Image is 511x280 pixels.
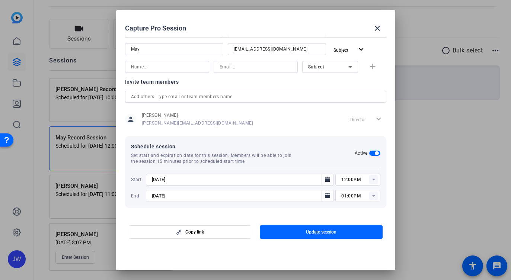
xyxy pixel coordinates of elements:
[125,19,386,37] div: Capture Pro Session
[125,77,386,86] div: Invite team members
[185,229,204,235] span: Copy link
[341,175,380,184] input: Time
[357,45,366,54] mat-icon: expand_more
[142,112,253,118] span: [PERSON_NAME]
[373,24,382,33] mat-icon: close
[131,62,203,71] input: Name...
[152,192,320,200] input: Choose expiration date
[260,225,383,239] button: Update session
[330,43,369,57] button: Subject
[220,62,292,71] input: Email...
[131,45,217,54] input: Name...
[308,64,325,70] span: Subject
[125,114,136,125] mat-icon: person
[131,193,144,199] span: End
[142,120,253,126] span: [PERSON_NAME][EMAIL_ADDRESS][DOMAIN_NAME]
[131,177,144,183] span: Start
[341,192,380,200] input: Time
[333,48,348,53] span: Subject
[234,45,320,54] input: Email...
[131,152,299,164] span: Set start and expiration date for this session. Members will be able to join the session 15 minut...
[129,225,252,239] button: Copy link
[306,229,336,235] span: Update session
[131,92,380,101] input: Add others: Type email or team members name
[322,190,333,202] button: Open calendar
[322,174,333,186] button: Open calendar
[131,142,355,151] span: Schedule session
[355,150,368,156] h2: Active
[152,175,320,184] input: Choose start date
